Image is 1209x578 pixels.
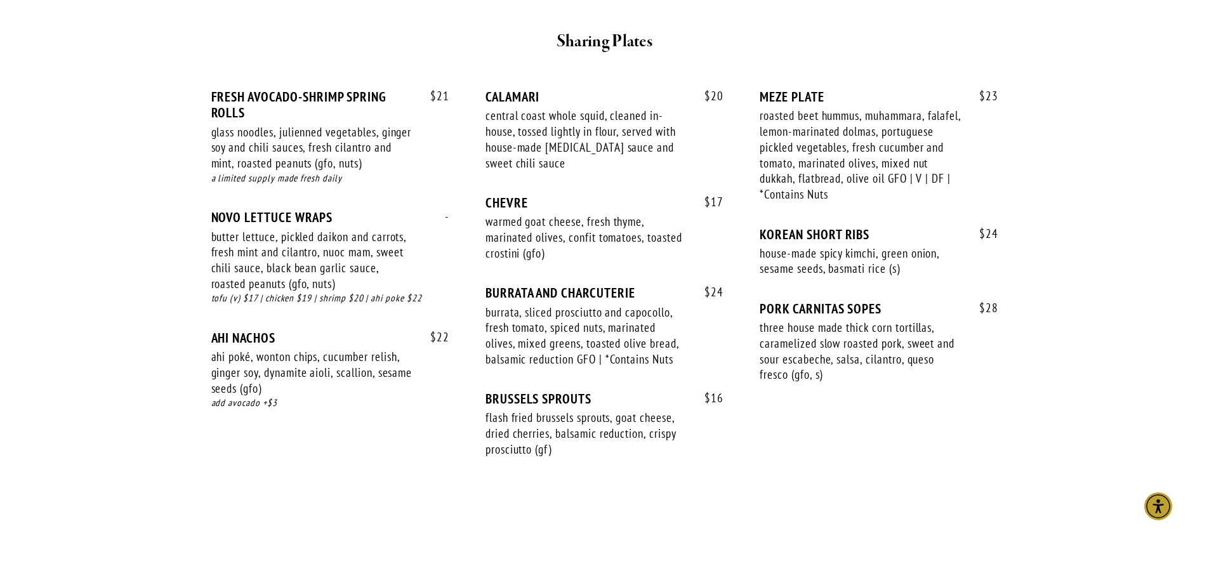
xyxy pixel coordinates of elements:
[760,89,998,105] div: MEZE PLATE
[557,30,652,53] strong: Sharing Plates
[760,108,961,202] div: roasted beet hummus, muhammara, falafel, lemon-marinated dolmas, portuguese pickled vegetables, f...
[979,226,986,241] span: $
[486,89,723,105] div: CALAMARI
[486,285,723,301] div: BURRATA AND CHARCUTERIE
[692,195,723,209] span: 17
[760,246,961,277] div: house-made spicy kimchi, green onion, sesame seeds, basmati rice (s)
[1144,492,1172,520] div: Accessibility Menu
[486,410,687,457] div: flash fried brussels sprouts, goat cheese, dried cherries, balsamic reduction, crispy prosciutto ...
[692,89,723,103] span: 20
[967,227,998,241] span: 24
[211,229,413,292] div: butter lettuce, pickled daikon and carrots, fresh mint and cilantro, nuoc mam, sweet chili sauce,...
[211,330,449,346] div: AHI NACHOS
[692,391,723,405] span: 16
[979,300,986,315] span: $
[760,301,998,317] div: PORK CARNITAS SOPES
[430,88,437,103] span: $
[760,320,961,383] div: three house made thick corn tortillas, caramelized slow roasted pork, sweet and sour escabeche, s...
[211,291,449,306] div: tofu (v) $17 | chicken $19 | shrimp $20 | ahi poke $22
[486,305,687,367] div: burrata, sliced prosciutto and capocollo, fresh tomato, spiced nuts, marinated olives, mixed gree...
[704,284,711,299] span: $
[704,88,711,103] span: $
[979,88,986,103] span: $
[211,171,449,186] div: a limited supply made fresh daily
[418,89,449,103] span: 21
[486,195,723,211] div: CHEVRE
[211,396,449,411] div: add avocado +$3
[432,209,449,224] span: -
[704,390,711,405] span: $
[486,214,687,261] div: warmed goat cheese, fresh thyme, marinated olives, confit tomatoes, toasted crostini (gfo)
[430,329,437,345] span: $
[692,285,723,299] span: 24
[211,209,449,225] div: NOVO LETTUCE WRAPS
[211,349,413,396] div: ahi poké, wonton chips, cucumber relish, ginger soy, dynamite aioli, scallion, sesame seeds (gfo)
[211,124,413,171] div: glass noodles, julienned vegetables, ginger soy and chili sauces, fresh cilantro and mint, roaste...
[418,330,449,345] span: 22
[486,391,723,407] div: BRUSSELS SPROUTS
[704,194,711,209] span: $
[486,108,687,171] div: central coast whole squid, cleaned in-house, tossed lightly in flour, served with house-made [MED...
[967,89,998,103] span: 23
[967,301,998,315] span: 28
[211,89,449,121] div: FRESH AVOCADO-SHRIMP SPRING ROLLS
[760,227,998,242] div: KOREAN SHORT RIBS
